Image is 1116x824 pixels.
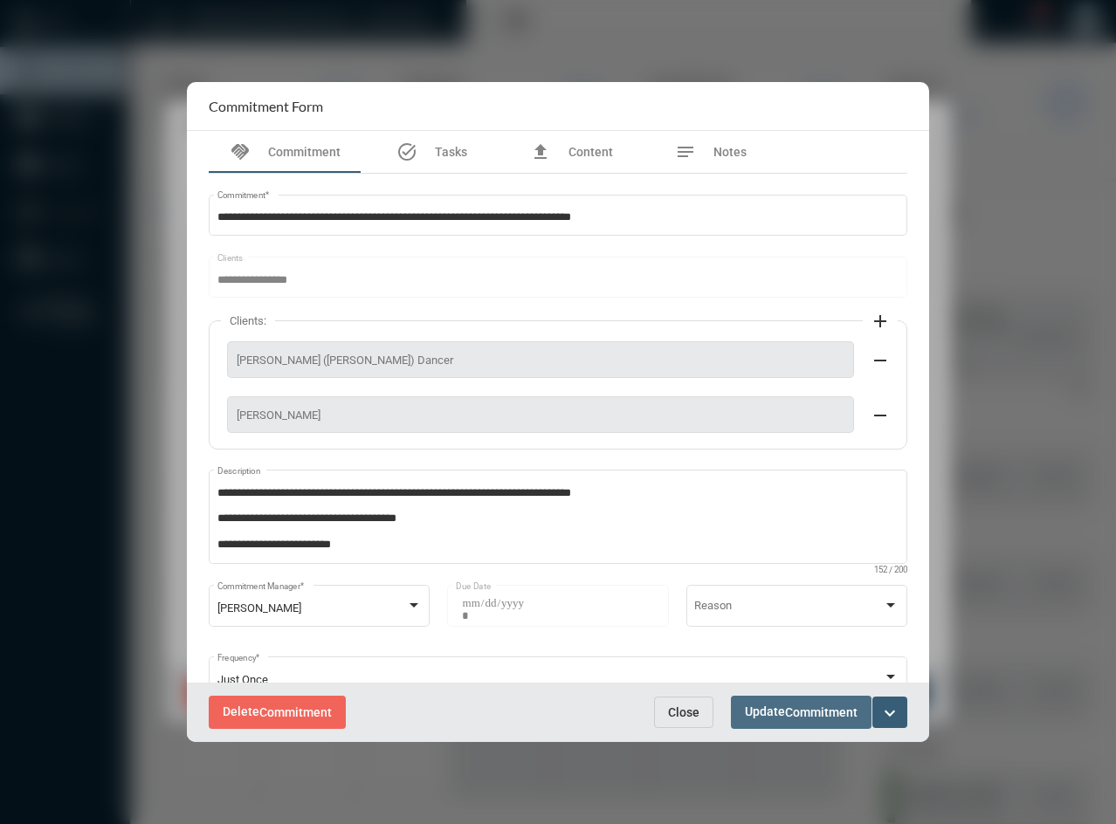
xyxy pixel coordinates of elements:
span: Delete [223,704,332,718]
mat-icon: handshake [230,141,251,162]
button: Close [654,697,713,728]
span: Tasks [435,145,467,159]
span: Content [568,145,613,159]
mat-icon: file_upload [530,141,551,162]
span: Just Once [217,673,268,686]
label: Clients: [221,314,275,327]
span: Close [668,705,699,719]
mat-hint: 152 / 200 [874,566,907,575]
button: DeleteCommitment [209,696,346,728]
mat-icon: notes [675,141,696,162]
span: [PERSON_NAME] ([PERSON_NAME]) Dancer [237,354,844,367]
span: Commitment [259,706,332,720]
mat-icon: expand_more [879,703,900,724]
span: Notes [713,145,747,159]
mat-icon: remove [870,350,891,371]
span: Commitment [785,706,858,720]
mat-icon: add [870,311,891,332]
mat-icon: remove [870,405,891,426]
h2: Commitment Form [209,98,323,114]
span: [PERSON_NAME] [237,409,844,422]
span: Update [745,704,858,718]
span: [PERSON_NAME] [217,601,301,615]
button: UpdateCommitment [731,696,871,728]
span: Commitment [268,145,341,159]
mat-icon: task_alt [396,141,417,162]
